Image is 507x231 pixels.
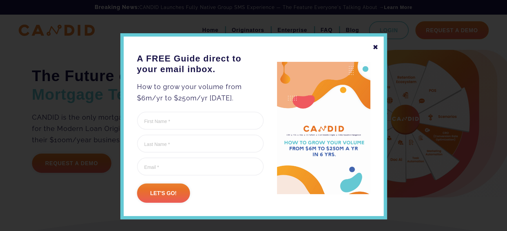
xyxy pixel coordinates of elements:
input: Let's go! [137,183,190,203]
input: First Name * [137,112,264,130]
input: Email * [137,158,264,175]
input: Last Name * [137,135,264,153]
h3: A FREE Guide direct to your email inbox. [137,53,264,74]
img: A FREE Guide direct to your email inbox. [277,62,370,194]
div: ✖ [373,42,379,53]
p: How to grow your volume from $6m/yr to $250m/yr [DATE]. [137,81,264,104]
